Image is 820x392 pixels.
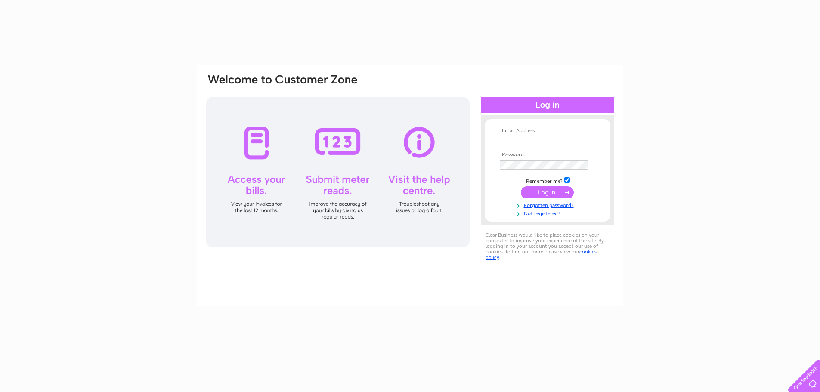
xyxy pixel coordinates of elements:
input: Submit [521,186,574,198]
a: cookies policy [486,249,597,260]
a: Not registered? [500,209,597,217]
th: Email Address: [498,128,597,134]
div: Clear Business would like to place cookies on your computer to improve your experience of the sit... [481,228,614,265]
a: Forgotten password? [500,201,597,209]
th: Password: [498,152,597,158]
td: Remember me? [498,176,597,185]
